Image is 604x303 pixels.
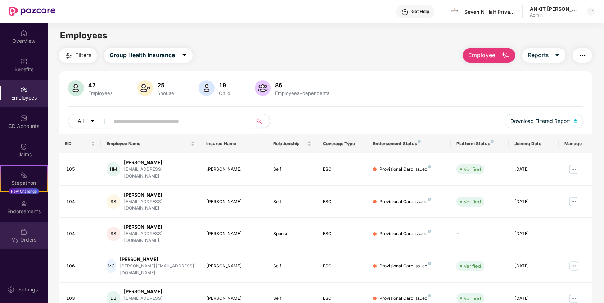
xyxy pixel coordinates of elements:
th: EID [59,134,101,153]
span: Relationship [273,141,306,147]
div: Self [273,166,312,173]
div: Admin [530,12,580,18]
div: [DATE] [514,166,553,173]
img: svg+xml;base64,PHN2ZyB4bWxucz0iaHR0cDovL3d3dy53My5vcmcvMjAwMC9zdmciIHdpZHRoPSI4IiBoZWlnaHQ9IjgiIH... [428,230,431,233]
span: caret-down [181,52,187,59]
div: Settings [16,286,40,293]
div: 25 [156,82,176,89]
img: manageButton [568,260,580,272]
img: svg+xml;base64,PHN2ZyBpZD0iQ2xhaW0iIHhtbG5zPSJodHRwOi8vd3d3LnczLm9yZy8yMDAwL3N2ZyIgd2lkdGg9IjIwIi... [20,143,27,150]
div: Provisional Card Issued [379,295,431,302]
img: svg+xml;base64,PHN2ZyBpZD0iTXlfT3JkZXJzIiBkYXRhLW5hbWU9Ik15IE9yZGVycyIgeG1sbnM9Imh0dHA6Ly93d3cudz... [20,228,27,235]
div: Verified [464,262,481,270]
div: ESC [323,263,361,270]
div: [DATE] [514,230,553,237]
th: Insured Name [200,134,267,153]
img: svg+xml;base64,PHN2ZyB4bWxucz0iaHR0cDovL3d3dy53My5vcmcvMjAwMC9zdmciIHhtbG5zOnhsaW5rPSJodHRwOi8vd3... [199,80,215,96]
div: Provisional Card Issued [379,198,431,205]
div: [PERSON_NAME] [124,288,195,295]
div: Seven N Half Private Limited [464,8,515,15]
div: SS [107,227,120,241]
div: Provisional Card Issued [379,166,431,173]
img: svg+xml;base64,PHN2ZyB4bWxucz0iaHR0cDovL3d3dy53My5vcmcvMjAwMC9zdmciIHdpZHRoPSIyMSIgaGVpZ2h0PSIyMC... [20,171,27,179]
div: Provisional Card Issued [379,230,431,237]
th: Coverage Type [317,134,367,153]
span: Download Filtered Report [510,117,570,125]
span: Employees [60,30,107,41]
img: svg+xml;base64,PHN2ZyBpZD0iSGVscC0zMngzMiIgeG1sbnM9Imh0dHA6Ly93d3cudzMub3JnLzIwMDAvc3ZnIiB3aWR0aD... [401,9,409,16]
div: SS [107,194,120,209]
div: 106 [66,263,95,270]
img: manageButton [568,164,580,175]
img: svg+xml;base64,PHN2ZyB4bWxucz0iaHR0cDovL3d3dy53My5vcmcvMjAwMC9zdmciIHdpZHRoPSIyNCIgaGVpZ2h0PSIyNC... [578,51,587,60]
span: Filters [75,51,91,60]
div: [PERSON_NAME] [206,166,261,173]
div: Employees+dependents [274,90,331,96]
button: Reportscaret-down [522,48,565,63]
img: svg+xml;base64,PHN2ZyB4bWxucz0iaHR0cDovL3d3dy53My5vcmcvMjAwMC9zdmciIHdpZHRoPSI4IiBoZWlnaHQ9IjgiIH... [418,140,421,143]
div: ESC [323,166,361,173]
div: [PERSON_NAME] [206,263,261,270]
button: Download Filtered Report [505,114,583,128]
th: Relationship [267,134,317,153]
img: svg+xml;base64,PHN2ZyBpZD0iQmVuZWZpdHMiIHhtbG5zPSJodHRwOi8vd3d3LnczLm9yZy8yMDAwL3N2ZyIgd2lkdGg9Ij... [20,58,27,65]
div: New Challenge [9,188,39,194]
th: Manage [559,134,592,153]
img: untitled.jpg [451,6,461,17]
img: svg+xml;base64,PHN2ZyB4bWxucz0iaHR0cDovL3d3dy53My5vcmcvMjAwMC9zdmciIHhtbG5zOnhsaW5rPSJodHRwOi8vd3... [574,119,577,123]
div: [DATE] [514,198,553,205]
img: svg+xml;base64,PHN2ZyB4bWxucz0iaHR0cDovL3d3dy53My5vcmcvMjAwMC9zdmciIHdpZHRoPSI4IiBoZWlnaHQ9IjgiIH... [428,262,431,265]
span: search [252,118,266,124]
span: Employee Name [107,141,190,147]
span: caret-down [554,52,560,59]
div: MG [107,259,116,273]
img: svg+xml;base64,PHN2ZyB4bWxucz0iaHR0cDovL3d3dy53My5vcmcvMjAwMC9zdmciIHhtbG5zOnhsaW5rPSJodHRwOi8vd3... [137,80,153,96]
img: svg+xml;base64,PHN2ZyBpZD0iRW1wbG95ZWVzIiB4bWxucz0iaHR0cDovL3d3dy53My5vcmcvMjAwMC9zdmciIHdpZHRoPS... [20,86,27,93]
div: 86 [274,82,331,89]
div: Self [273,263,312,270]
div: [EMAIL_ADDRESS][DOMAIN_NAME] [124,166,195,180]
th: Joining Date [509,134,559,153]
div: ESC [323,198,361,205]
div: [PERSON_NAME] [120,256,195,263]
div: 104 [66,198,95,205]
div: [PERSON_NAME] [206,230,261,237]
div: [PERSON_NAME] [124,159,195,166]
div: Verified [464,198,481,205]
div: 42 [87,82,114,89]
button: Filters [59,48,97,63]
span: EID [65,141,90,147]
img: svg+xml;base64,PHN2ZyB4bWxucz0iaHR0cDovL3d3dy53My5vcmcvMjAwMC9zdmciIHhtbG5zOnhsaW5rPSJodHRwOi8vd3... [501,51,510,60]
div: [DATE] [514,295,553,302]
div: Verified [464,295,481,302]
div: 19 [217,82,232,89]
td: - [451,218,509,250]
div: Child [217,90,232,96]
div: Employees [87,90,114,96]
div: Spouse [156,90,176,96]
span: caret-down [90,119,95,124]
div: [DATE] [514,263,553,270]
div: ANKIT [PERSON_NAME] [530,5,580,12]
img: svg+xml;base64,PHN2ZyB4bWxucz0iaHR0cDovL3d3dy53My5vcmcvMjAwMC9zdmciIHdpZHRoPSI4IiBoZWlnaHQ9IjgiIH... [428,198,431,201]
img: svg+xml;base64,PHN2ZyB4bWxucz0iaHR0cDovL3d3dy53My5vcmcvMjAwMC9zdmciIHdpZHRoPSI4IiBoZWlnaHQ9IjgiIH... [428,294,431,297]
span: All [78,117,84,125]
div: 104 [66,230,95,237]
button: Allcaret-down [68,114,112,128]
div: [PERSON_NAME] [124,224,195,230]
div: Verified [464,166,481,173]
div: ESC [323,230,361,237]
img: svg+xml;base64,PHN2ZyBpZD0iSG9tZSIgeG1sbnM9Imh0dHA6Ly93d3cudzMub3JnLzIwMDAvc3ZnIiB3aWR0aD0iMjAiIG... [20,29,27,37]
img: svg+xml;base64,PHN2ZyBpZD0iRHJvcGRvd24tMzJ4MzIiIHhtbG5zPSJodHRwOi8vd3d3LnczLm9yZy8yMDAwL3N2ZyIgd2... [588,9,594,14]
img: svg+xml;base64,PHN2ZyBpZD0iQ0RfQWNjb3VudHMiIGRhdGEtbmFtZT0iQ0QgQWNjb3VudHMiIHhtbG5zPSJodHRwOi8vd3... [20,115,27,122]
div: [PERSON_NAME] [206,295,261,302]
img: svg+xml;base64,PHN2ZyB4bWxucz0iaHR0cDovL3d3dy53My5vcmcvMjAwMC9zdmciIHdpZHRoPSIyNCIgaGVpZ2h0PSIyNC... [64,51,73,60]
img: svg+xml;base64,PHN2ZyBpZD0iRW5kb3JzZW1lbnRzIiB4bWxucz0iaHR0cDovL3d3dy53My5vcmcvMjAwMC9zdmciIHdpZH... [20,200,27,207]
img: svg+xml;base64,PHN2ZyBpZD0iU2V0dGluZy0yMHgyMCIgeG1sbnM9Imh0dHA6Ly93d3cudzMub3JnLzIwMDAvc3ZnIiB3aW... [8,286,15,293]
button: Employee [463,48,515,63]
button: search [252,114,270,128]
div: [EMAIL_ADDRESS][DOMAIN_NAME] [124,198,195,212]
div: [PERSON_NAME] [206,198,261,205]
div: ESC [323,295,361,302]
div: HM [107,162,120,176]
